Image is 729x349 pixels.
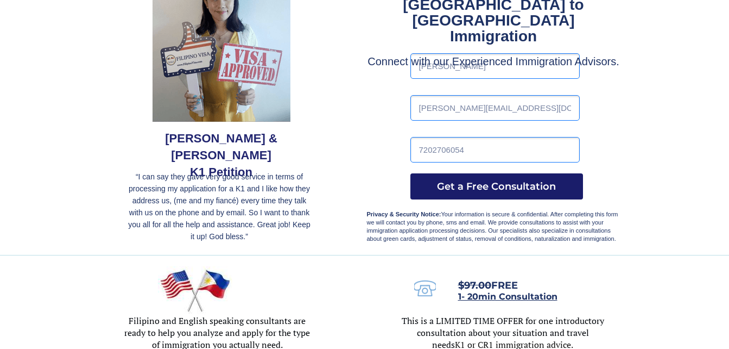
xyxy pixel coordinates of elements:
[165,132,277,179] span: [PERSON_NAME] & [PERSON_NAME] K1 Petition
[126,171,313,242] p: “I can say they gave very good service in terms of processing my application for a K1 and I like ...
[367,55,619,67] span: Connect with our Experienced Immigration Advisors.
[410,180,583,192] span: Get a Free Consultation
[458,279,518,291] span: FREE
[458,292,557,301] a: 1- 20min Consultation
[367,211,441,217] strong: Privacy & Security Notice:
[458,291,557,302] span: 1- 20min Consultation
[410,137,580,163] input: Phone Number
[410,173,583,200] button: Get a Free Consultation
[458,279,491,291] s: $97.00
[410,95,580,121] input: Email
[367,211,618,242] span: Your information is secure & confidential. After completing this form we will contact you by phon...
